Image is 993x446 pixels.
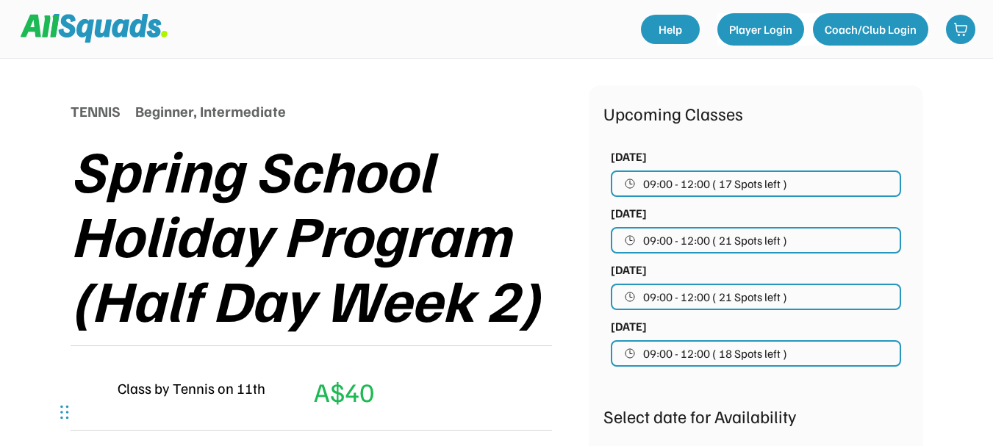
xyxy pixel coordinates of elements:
[71,100,121,122] div: TENNIS
[71,370,106,406] img: IMG_2979.png
[314,372,374,411] div: A$40
[643,178,787,190] span: 09:00 - 12:00 ( 17 Spots left )
[611,284,901,310] button: 09:00 - 12:00 ( 21 Spots left )
[611,227,901,253] button: 09:00 - 12:00 ( 21 Spots left )
[71,137,589,331] div: Spring School Holiday Program (Half Day Week 2)
[118,377,265,399] div: Class by Tennis on 11th
[611,261,647,278] div: [DATE]
[611,340,901,367] button: 09:00 - 12:00 ( 18 Spots left )
[611,170,901,197] button: 09:00 - 12:00 ( 17 Spots left )
[21,14,168,42] img: Squad%20Logo.svg
[611,317,647,335] div: [DATE]
[813,13,928,46] button: Coach/Club Login
[953,22,968,37] img: shopping-cart-01%20%281%29.svg
[603,100,908,126] div: Upcoming Classes
[643,234,787,246] span: 09:00 - 12:00 ( 21 Spots left )
[611,148,647,165] div: [DATE]
[643,348,787,359] span: 09:00 - 12:00 ( 18 Spots left )
[717,13,804,46] button: Player Login
[641,15,700,44] a: Help
[643,291,787,303] span: 09:00 - 12:00 ( 21 Spots left )
[611,204,647,222] div: [DATE]
[135,100,286,122] div: Beginner, Intermediate
[603,403,908,429] div: Select date for Availability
